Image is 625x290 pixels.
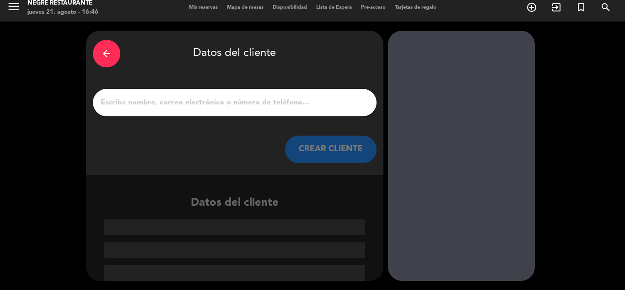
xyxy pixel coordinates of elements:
i: turned_in_not [576,2,587,13]
span: Mapa de mesas [222,5,268,10]
button: CREAR CLIENTE [285,136,377,163]
i: search [600,2,611,13]
i: arrow_back [101,48,112,59]
div: Datos del cliente [93,38,377,70]
div: Datos del cliente [86,194,383,281]
span: Disponibilidad [268,5,312,10]
span: Lista de Espera [312,5,356,10]
div: jueves 21. agosto - 16:46 [27,8,98,17]
span: Mis reservas [184,5,222,10]
i: add_circle_outline [526,2,537,13]
span: Pre-acceso [356,5,390,10]
i: exit_to_app [551,2,562,13]
span: Tarjetas de regalo [390,5,441,10]
input: Escriba nombre, correo electrónico o número de teléfono... [100,96,370,109]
